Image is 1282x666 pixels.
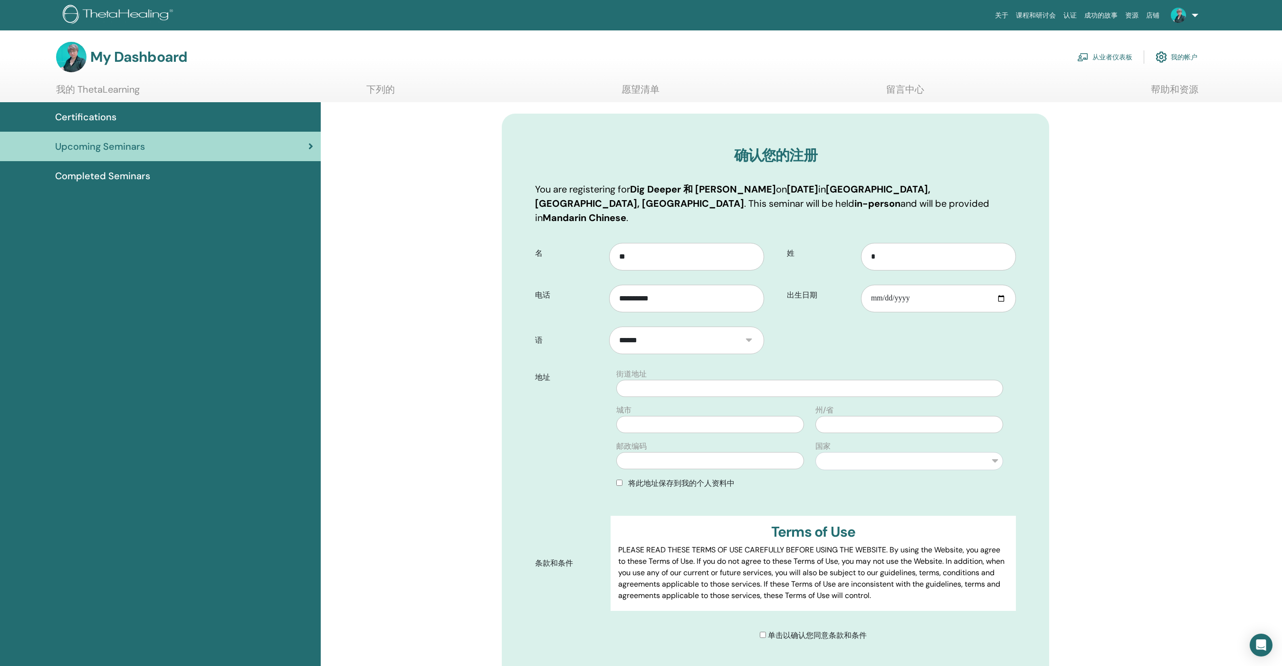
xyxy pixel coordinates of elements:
[780,244,861,262] label: 姓
[1077,53,1089,61] img: chalkboard-teacher.svg
[780,286,861,304] label: 出生日期
[528,331,609,349] label: 语
[616,405,631,416] label: 城市
[787,183,818,195] b: [DATE]
[616,368,647,380] label: 街道地址
[543,212,626,224] b: Mandarin Chinese
[1156,47,1197,68] a: 我的帐户
[55,110,116,124] span: Certifications
[886,84,924,102] a: 留言中心
[55,169,150,183] span: Completed Seminars
[528,554,611,572] label: 条款和条件
[991,7,1012,24] a: 关于
[535,147,1016,164] h3: 确认您的注册
[768,630,867,640] span: 单击以确认您同意条款和条件
[630,183,776,195] b: Dig Deeper 和 [PERSON_NAME]
[56,84,140,102] a: 我的 ThetaLearning
[1142,7,1163,24] a: 店铺
[1060,7,1081,24] a: 认证
[90,48,187,66] h3: My Dashboard
[622,84,660,102] a: 愿望清单
[366,84,395,102] a: 下列的
[815,441,831,452] label: 国家
[528,368,611,386] label: 地址
[1012,7,1060,24] a: 课程和研讨会
[63,5,176,26] img: logo.png
[1250,634,1272,656] div: Open Intercom Messenger
[628,478,735,488] span: 将此地址保存到我的个人资料中
[528,286,609,304] label: 电话
[1081,7,1121,24] a: 成功的故事
[616,441,647,452] label: 邮政编码
[1151,84,1198,102] a: 帮助和资源
[1171,8,1186,23] img: default.jpg
[1077,47,1132,68] a: 从业者仪表板
[618,544,1008,601] p: PLEASE READ THESE TERMS OF USE CAREFULLY BEFORE USING THE WEBSITE. By using the Website, you agre...
[854,197,900,210] b: in-person
[815,405,833,416] label: 州/省
[618,523,1008,541] h3: Terms of Use
[535,182,1016,225] p: You are registering for on in . This seminar will be held and will be provided in .
[55,139,145,154] span: Upcoming Seminars
[528,244,609,262] label: 名
[56,42,86,72] img: default.jpg
[1121,7,1142,24] a: 资源
[1156,49,1167,65] img: cog.svg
